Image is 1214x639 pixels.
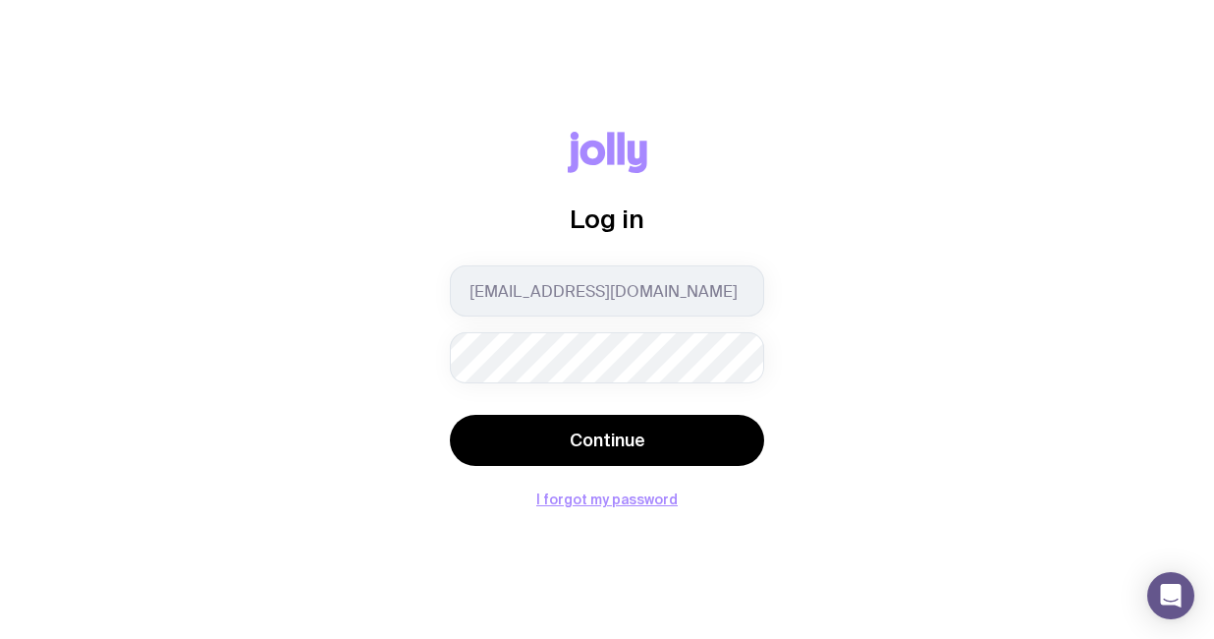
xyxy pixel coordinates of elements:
button: Continue [450,415,764,466]
input: you@email.com [450,265,764,317]
span: Log in [570,204,644,233]
button: I forgot my password [536,492,678,507]
span: Continue [570,429,645,452]
div: Open Intercom Messenger [1147,572,1194,619]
